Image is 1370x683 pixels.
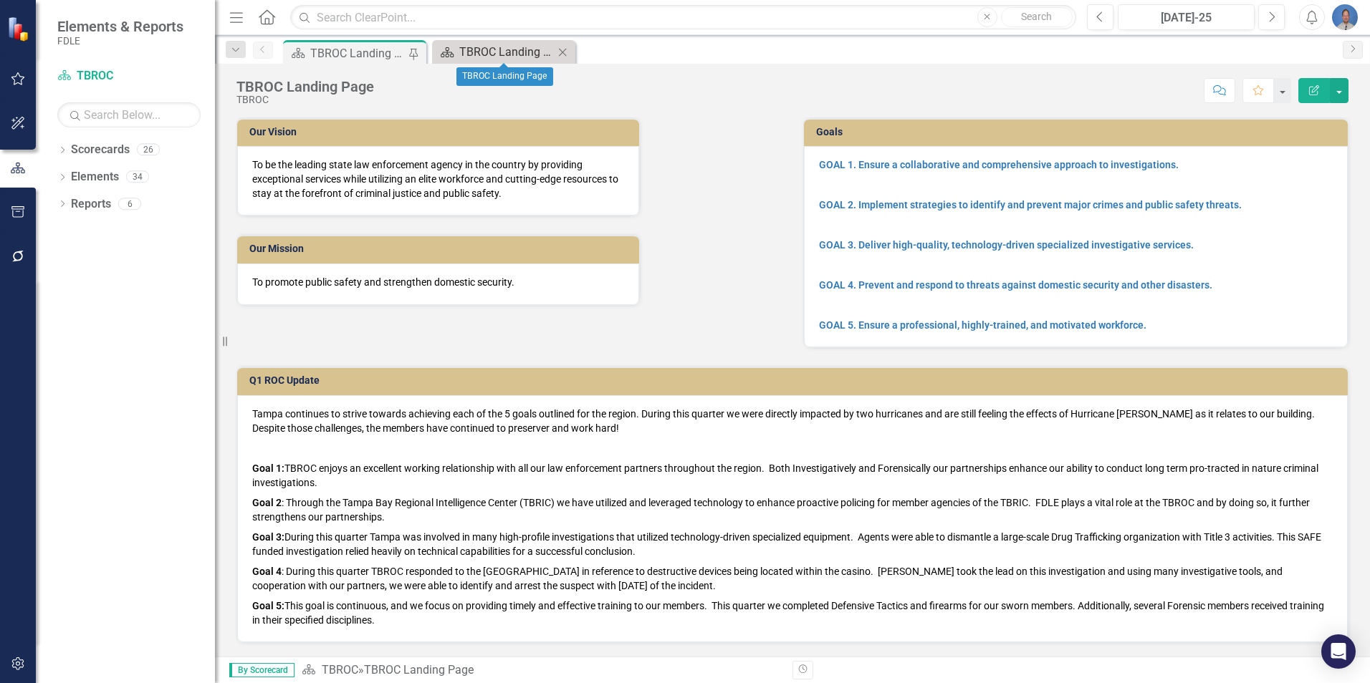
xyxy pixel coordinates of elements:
strong: Goal 5: [252,600,284,611]
h3: Our Mission [249,243,632,254]
p: : During this quarter TBROC responded to the [GEOGRAPHIC_DATA] in reference to destructive device... [252,561,1333,596]
div: TBROC Landing Page [310,44,405,62]
strong: Goal 3: [252,531,284,543]
div: TBROC Landing Page [236,79,374,95]
small: FDLE [57,35,183,47]
p: To be the leading state law enforcement agency in the country by providing exceptional services w... [252,158,624,200]
img: Steve Dressler [1332,4,1358,30]
div: TBROC [236,95,374,105]
div: » [302,662,782,679]
span: Elements & Reports [57,18,183,35]
h3: Our Vision [249,127,632,137]
a: TBROC [322,663,358,677]
p: TBROC enjoys an excellent working relationship with all our law enforcement partners throughout t... [252,458,1333,493]
h3: Q1 ROC Update [249,375,1341,386]
div: [DATE]-25 [1123,9,1250,26]
div: 34 [126,171,149,183]
h3: Goals [816,127,1341,137]
a: TBROC Landing Page [436,43,554,61]
span: By Scorecard [229,663,294,677]
strong: Goal 4 [252,566,282,577]
a: GOAL 2. Implement strategies to identify and prevent major crimes and public safety threats. [819,199,1242,210]
div: Open Intercom Messenger [1321,634,1356,669]
input: Search ClearPoint... [290,5,1076,30]
div: 6 [118,198,141,210]
a: Reports [71,196,111,213]
a: GOAL 5. Ensure a professional, highly-trained, and motivated workforce. [819,319,1146,331]
p: During this quarter Tampa was involved in many high-profile investigations that utilized technolo... [252,527,1333,561]
p: Tampa continues to strive towards achieving each of the 5 goals outlined for the region. During t... [252,407,1333,438]
p: To promote public safety and strengthen domestic security. [252,275,624,289]
a: Elements [71,169,119,185]
div: TBROC Landing Page [456,67,553,86]
span: Search [1021,11,1052,22]
a: TBROC [57,68,201,84]
button: Search [1001,7,1073,27]
input: Search Below... [57,102,201,127]
a: GOAL 3. Deliver high-quality, technology-driven specialized investigative services. [819,239,1194,251]
div: TBROC Landing Page [459,43,554,61]
a: Scorecards [71,142,130,158]
a: GOAL 4. Prevent and respond to threats against domestic security and other disasters. [819,279,1212,291]
button: [DATE]-25 [1118,4,1255,30]
div: 26 [137,144,160,156]
img: ClearPoint Strategy [7,16,32,42]
strong: Goal 1: [252,462,284,474]
strong: Goal 2 [252,497,282,508]
div: TBROC Landing Page [364,663,474,677]
p: This goal is continuous, and we focus on providing timely and effective training to our members. ... [252,596,1333,627]
p: : Through the Tampa Bay Regional Intelligence Center (TBRIC) we have utilized and leveraged techn... [252,493,1333,527]
a: GOAL 1. Ensure a collaborative and comprehensive approach to investigations. [819,159,1179,170]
